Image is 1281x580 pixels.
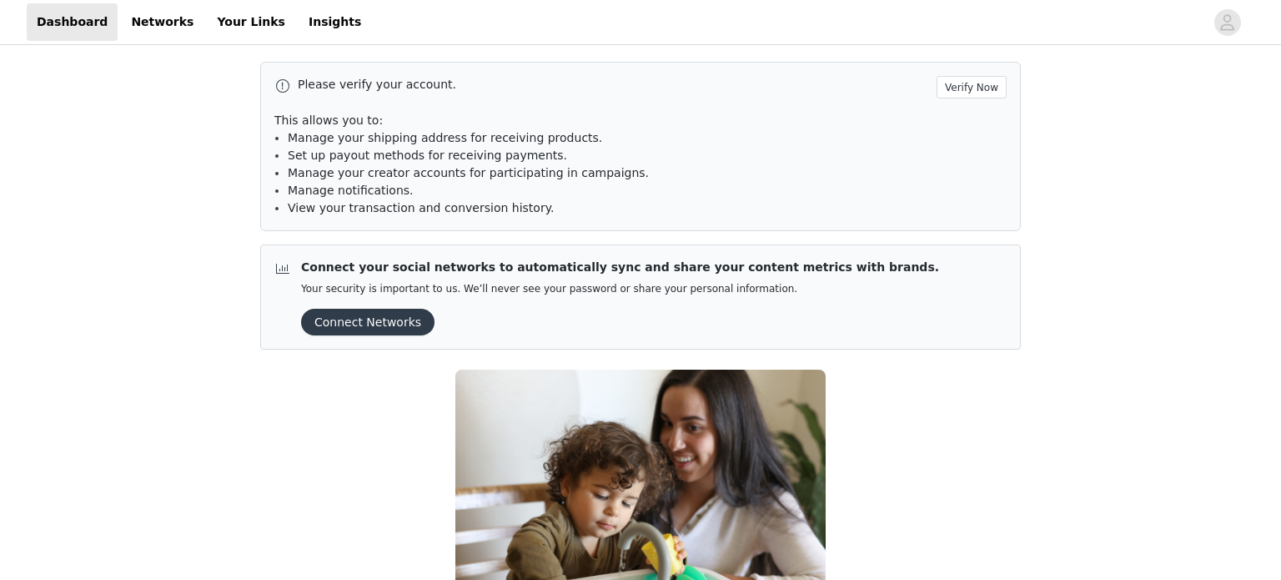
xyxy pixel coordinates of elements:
[299,3,371,41] a: Insights
[288,201,554,214] span: View your transaction and conversion history.
[301,259,939,276] p: Connect your social networks to automatically sync and share your content metrics with brands.
[301,309,435,335] button: Connect Networks
[288,149,567,162] span: Set up payout methods for receiving payments.
[937,76,1007,98] button: Verify Now
[298,76,930,93] p: Please verify your account.
[274,112,1007,129] p: This allows you to:
[288,131,602,144] span: Manage your shipping address for receiving products.
[27,3,118,41] a: Dashboard
[207,3,295,41] a: Your Links
[288,184,414,197] span: Manage notifications.
[288,166,649,179] span: Manage your creator accounts for participating in campaigns.
[1219,9,1235,36] div: avatar
[301,283,939,295] p: Your security is important to us. We’ll never see your password or share your personal information.
[121,3,203,41] a: Networks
